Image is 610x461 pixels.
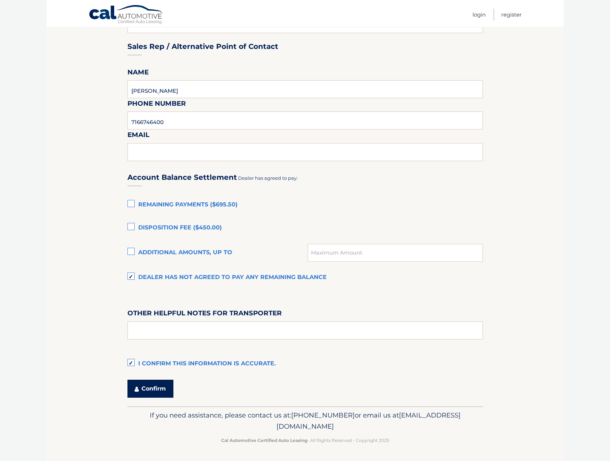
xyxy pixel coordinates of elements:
[221,438,307,443] strong: Cal Automotive Certified Auto Leasing
[127,357,483,371] label: I confirm this information is accurate.
[132,437,478,444] p: - All Rights Reserved - Copyright 2025
[238,175,298,181] span: Dealer has agreed to pay:
[127,42,278,51] h3: Sales Rep / Alternative Point of Contact
[132,410,478,433] p: If you need assistance, please contact us at: or email us at
[291,411,355,419] span: [PHONE_NUMBER]
[89,5,164,26] a: Cal Automotive
[501,9,522,20] a: Register
[127,270,483,285] label: Dealer has not agreed to pay any remaining balance
[127,98,186,111] label: Phone Number
[127,221,483,235] label: Disposition Fee ($450.00)
[308,244,483,262] input: Maximum Amount
[127,173,237,182] h3: Account Balance Settlement
[472,9,486,20] a: Login
[127,198,483,212] label: Remaining Payments ($695.50)
[127,308,282,321] label: Other helpful notes for transporter
[127,380,173,398] button: Confirm
[127,67,149,80] label: Name
[127,246,308,260] label: Additional amounts, up to
[127,129,149,143] label: Email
